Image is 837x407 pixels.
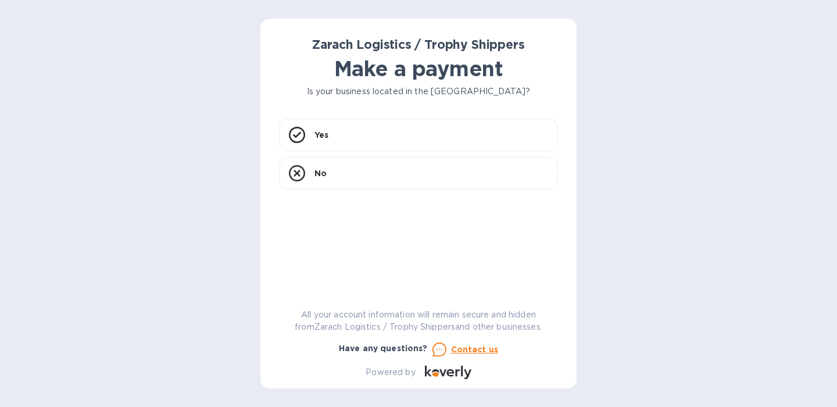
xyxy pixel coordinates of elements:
p: No [314,167,327,179]
p: All your account information will remain secure and hidden from Zarach Logistics / Trophy Shipper... [279,309,558,333]
b: Have any questions? [339,344,428,353]
p: Yes [314,129,328,141]
h1: Make a payment [279,56,558,81]
b: Zarach Logistics / Trophy Shippers [312,37,524,52]
u: Contact us [451,345,499,354]
p: Powered by [366,366,415,379]
p: Is your business located in the [GEOGRAPHIC_DATA]? [279,85,558,98]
